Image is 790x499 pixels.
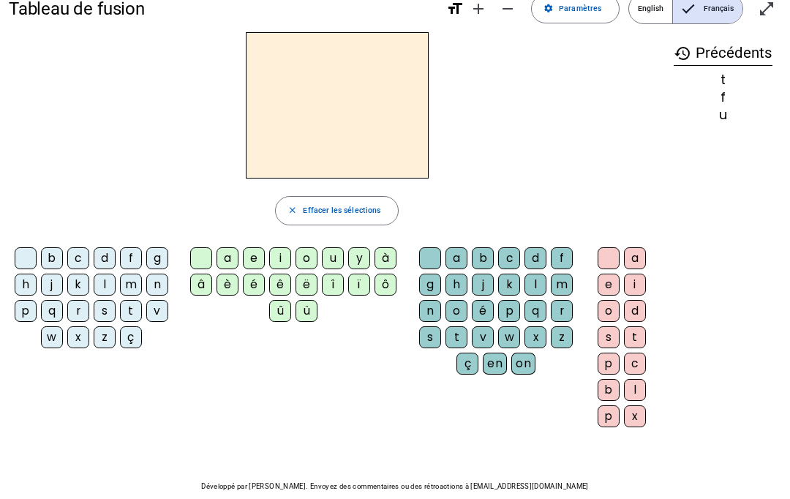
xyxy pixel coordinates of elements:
[551,274,573,296] div: m
[624,274,646,296] div: i
[598,274,620,296] div: e
[472,326,494,348] div: v
[94,300,116,322] div: s
[296,300,317,322] div: ü
[41,326,63,348] div: w
[524,300,546,322] div: q
[624,247,646,269] div: a
[511,353,535,375] div: on
[674,73,772,86] div: t
[375,274,396,296] div: ô
[287,206,298,216] mat-icon: close
[120,300,142,322] div: t
[243,274,265,296] div: é
[275,196,399,225] button: Effacer les sélections
[524,326,546,348] div: x
[269,274,291,296] div: ê
[524,247,546,269] div: d
[543,4,554,14] mat-icon: settings
[190,274,212,296] div: â
[217,247,238,269] div: a
[456,353,478,375] div: ç
[67,247,89,269] div: c
[303,204,380,217] span: Effacer les sélections
[94,274,116,296] div: l
[472,274,494,296] div: j
[9,480,781,493] p: Développé par [PERSON_NAME]. Envoyez des commentaires ou des rétroactions à [EMAIL_ADDRESS][DOMAI...
[624,405,646,427] div: x
[41,247,63,269] div: b
[483,353,507,375] div: en
[598,300,620,322] div: o
[243,247,265,269] div: e
[624,326,646,348] div: t
[445,326,467,348] div: t
[674,41,772,66] h3: Précédents
[624,300,646,322] div: d
[674,91,772,104] div: f
[419,274,441,296] div: g
[322,247,344,269] div: u
[551,326,573,348] div: z
[348,247,370,269] div: y
[41,300,63,322] div: q
[120,247,142,269] div: f
[217,274,238,296] div: è
[94,247,116,269] div: d
[551,247,573,269] div: f
[296,274,317,296] div: ë
[598,379,620,401] div: b
[472,247,494,269] div: b
[269,300,291,322] div: û
[598,405,620,427] div: p
[41,274,63,296] div: j
[67,300,89,322] div: r
[559,2,601,15] span: Paramètres
[472,300,494,322] div: é
[94,326,116,348] div: z
[269,247,291,269] div: i
[624,353,646,375] div: c
[322,274,344,296] div: î
[445,300,467,322] div: o
[524,274,546,296] div: l
[598,326,620,348] div: s
[348,274,370,296] div: ï
[67,274,89,296] div: k
[15,300,37,322] div: p
[445,274,467,296] div: h
[445,247,467,269] div: a
[498,247,520,269] div: c
[624,379,646,401] div: l
[146,300,168,322] div: v
[598,353,620,375] div: p
[120,326,142,348] div: ç
[146,274,168,296] div: n
[674,108,772,121] div: u
[419,326,441,348] div: s
[146,247,168,269] div: g
[551,300,573,322] div: r
[674,45,691,62] mat-icon: history
[419,300,441,322] div: n
[67,326,89,348] div: x
[498,274,520,296] div: k
[15,274,37,296] div: h
[296,247,317,269] div: o
[498,300,520,322] div: p
[498,326,520,348] div: w
[120,274,142,296] div: m
[375,247,396,269] div: à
